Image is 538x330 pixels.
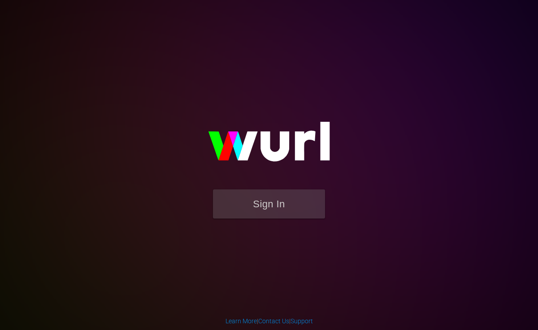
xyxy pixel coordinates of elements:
[226,317,313,326] div: | |
[258,317,289,325] a: Contact Us
[179,103,359,189] img: wurl-logo-on-black-223613ac3d8ba8fe6dc639794a292ebdb59501304c7dfd60c99c58986ef67473.svg
[291,317,313,325] a: Support
[226,317,257,325] a: Learn More
[213,189,325,219] button: Sign In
